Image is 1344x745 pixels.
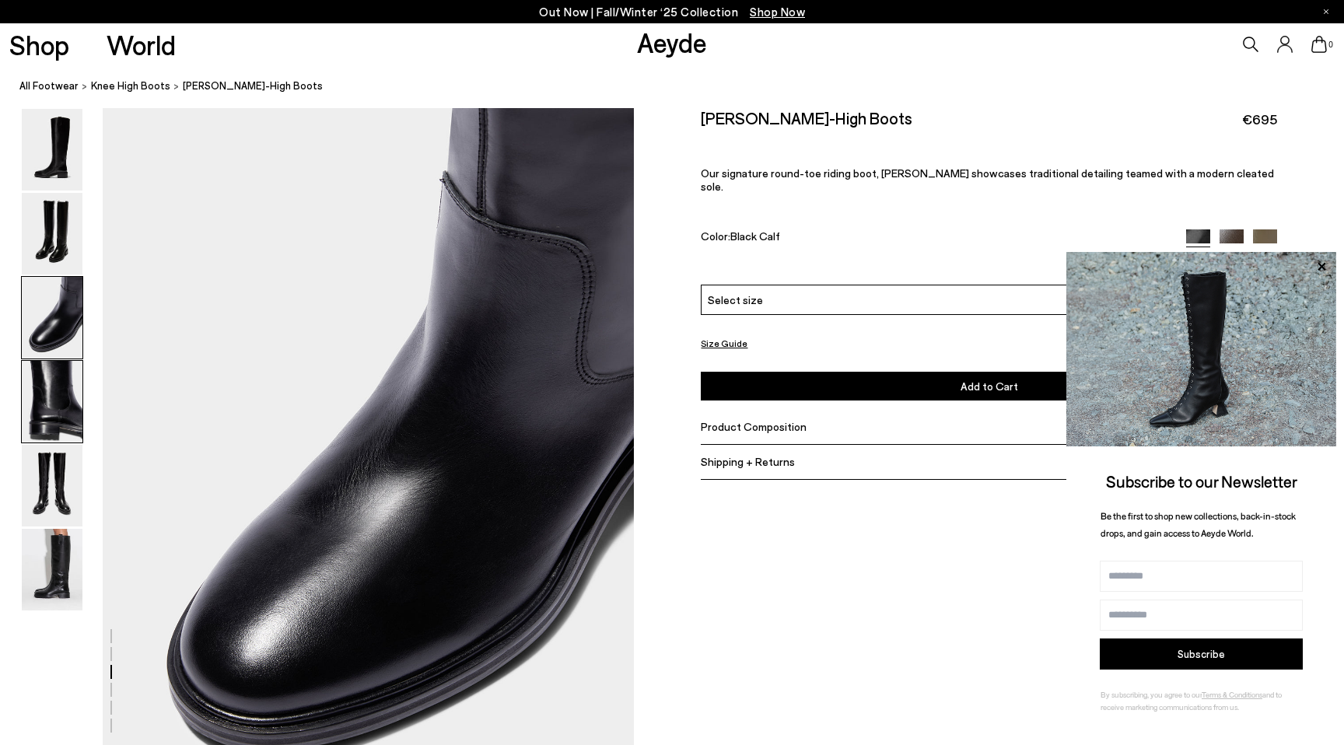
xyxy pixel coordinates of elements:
[701,229,1167,247] div: Color:
[1242,110,1277,129] span: €695
[22,361,82,442] img: Henry Knee-High Boots - Image 4
[701,166,1276,193] p: Our signature round-toe riding boot, [PERSON_NAME] showcases traditional detailing teamed with a ...
[701,455,795,468] span: Shipping + Returns
[1066,252,1336,446] img: 2a6287a1333c9a56320fd6e7b3c4a9a9.jpg
[1101,690,1202,699] span: By subscribing, you agree to our
[961,379,1018,393] span: Add to Cart
[750,5,805,19] span: Navigate to /collections/new-in
[22,445,82,526] img: Henry Knee-High Boots - Image 5
[701,108,912,128] h2: [PERSON_NAME]-High Boots
[183,78,323,94] span: [PERSON_NAME]-High Boots
[1202,690,1262,699] a: Terms & Conditions
[1311,36,1327,53] a: 0
[91,78,170,94] a: knee high boots
[22,109,82,191] img: Henry Knee-High Boots - Image 1
[91,79,170,92] span: knee high boots
[1106,471,1297,491] span: Subscribe to our Newsletter
[701,334,747,353] button: Size Guide
[708,292,763,308] span: Select size
[701,372,1276,400] button: Add to Cart
[1100,638,1303,670] button: Subscribe
[637,26,707,58] a: Aeyde
[1101,510,1296,539] span: Be the first to shop new collections, back-in-stock drops, and gain access to Aeyde World.
[22,193,82,275] img: Henry Knee-High Boots - Image 2
[701,420,807,433] span: Product Composition
[9,31,69,58] a: Shop
[22,277,82,359] img: Henry Knee-High Boots - Image 3
[22,529,82,610] img: Henry Knee-High Boots - Image 6
[1327,40,1335,49] span: 0
[730,229,780,243] span: Black Calf
[19,65,1344,108] nav: breadcrumb
[539,2,805,22] p: Out Now | Fall/Winter ‘25 Collection
[107,31,176,58] a: World
[19,78,79,94] a: All Footwear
